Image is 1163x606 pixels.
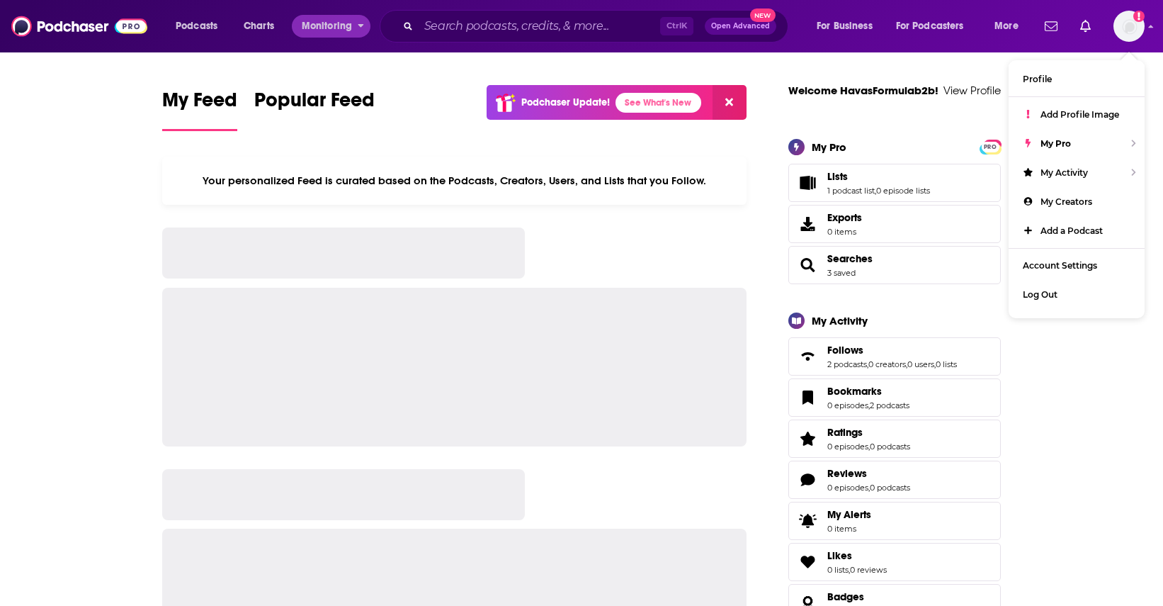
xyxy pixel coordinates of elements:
span: Bookmarks [788,378,1001,417]
span: Ratings [788,420,1001,458]
a: Exports [788,205,1001,243]
span: Profile [1023,74,1052,84]
span: , [868,483,870,493]
a: 0 users [907,359,934,369]
div: My Pro [812,140,846,154]
span: Podcasts [176,16,217,36]
span: Ctrl K [660,17,693,35]
span: Account Settings [1023,260,1097,271]
span: PRO [982,142,999,152]
a: Welcome HavasFormulab2b! [788,84,938,97]
a: Follows [827,344,957,357]
span: Likes [827,549,852,562]
a: Searches [827,252,873,265]
a: 0 episodes [827,483,868,493]
span: Follows [788,337,1001,376]
a: See What's New [615,93,701,113]
span: , [867,359,868,369]
a: Profile [1009,64,1145,94]
a: 2 podcasts [870,400,909,410]
span: 0 items [827,524,871,534]
span: , [934,359,936,369]
div: Search podcasts, credits, & more... [393,10,802,43]
button: Show profile menu [1113,11,1145,42]
button: open menu [887,15,985,38]
button: open menu [985,15,1036,38]
a: Add Profile Image [1009,100,1145,129]
a: My Alerts [788,502,1001,540]
span: My Alerts [827,508,871,521]
span: For Podcasters [896,16,964,36]
a: Account Settings [1009,251,1145,280]
button: open menu [292,15,370,38]
a: 0 episode lists [876,186,930,196]
a: Lists [827,170,930,183]
a: Charts [234,15,283,38]
span: Logged in as HavasFormulab2b [1113,11,1145,42]
span: Follows [827,344,863,357]
span: , [868,442,870,451]
span: Reviews [827,467,867,480]
div: My Activity [812,314,868,327]
a: Likes [793,552,822,572]
span: Badges [827,590,864,603]
a: 0 lists [936,359,957,369]
span: Ratings [827,426,863,439]
img: Podchaser - Follow, Share and Rate Podcasts [11,13,147,40]
span: , [875,186,876,196]
span: Popular Feed [254,88,375,120]
a: 0 reviews [850,565,887,575]
a: Badges [827,590,870,603]
button: open menu [166,15,236,38]
span: My Activity [1040,167,1088,178]
span: New [750,9,776,22]
span: For Business [817,16,873,36]
span: , [868,400,870,410]
a: Popular Feed [254,88,375,131]
a: 0 podcasts [870,483,910,493]
span: My Feed [162,88,237,120]
span: More [994,16,1019,36]
span: Bookmarks [827,385,882,398]
a: 0 episodes [827,442,868,451]
a: My Feed [162,88,237,131]
span: Exports [827,211,862,224]
span: My Pro [1040,138,1071,149]
span: Lists [788,164,1001,202]
a: Lists [793,173,822,193]
span: , [906,359,907,369]
span: Exports [793,214,822,234]
span: Searches [788,246,1001,284]
a: 3 saved [827,268,856,278]
a: Ratings [793,429,822,449]
span: , [849,565,850,575]
span: Charts [244,16,274,36]
span: Open Advanced [711,23,770,30]
span: Lists [827,170,848,183]
a: View Profile [943,84,1001,97]
a: 0 podcasts [870,442,910,451]
a: Show notifications dropdown [1074,14,1096,38]
span: Reviews [788,461,1001,499]
input: Search podcasts, credits, & more... [419,15,660,38]
a: Ratings [827,426,910,439]
span: Add a Podcast [1040,225,1103,236]
a: Reviews [793,470,822,490]
button: Open AdvancedNew [705,18,776,35]
span: My Alerts [793,511,822,531]
span: My Creators [1040,196,1092,207]
a: 1 podcast list [827,186,875,196]
a: Show notifications dropdown [1039,14,1063,38]
a: PRO [982,140,999,151]
a: Bookmarks [827,385,909,398]
a: Add a Podcast [1009,216,1145,245]
a: Searches [793,255,822,275]
span: Monitoring [302,16,352,36]
p: Podchaser Update! [521,96,610,108]
a: Bookmarks [793,388,822,408]
span: 0 items [827,227,862,237]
